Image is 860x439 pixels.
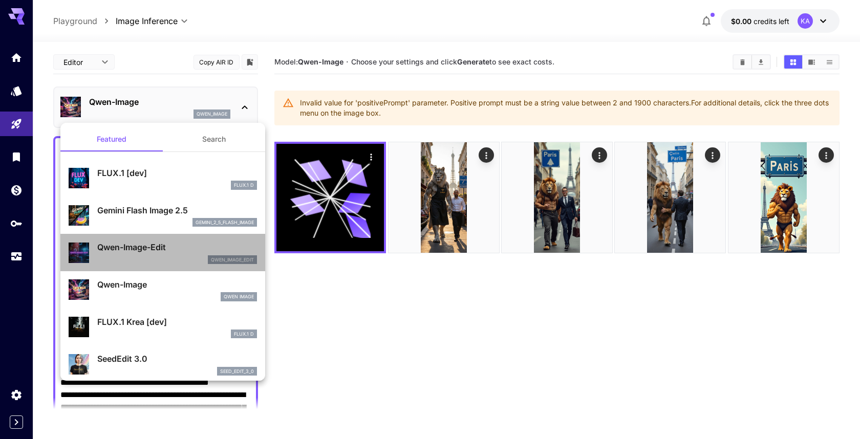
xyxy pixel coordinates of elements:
[97,167,257,179] p: FLUX.1 [dev]
[69,237,257,268] div: Qwen-Image-Editqwen_image_edit
[196,219,254,226] p: gemini_2_5_flash_image
[69,312,257,343] div: FLUX.1 Krea [dev]FLUX.1 D
[97,316,257,328] p: FLUX.1 Krea [dev]
[97,204,257,216] p: Gemini Flash Image 2.5
[211,256,254,264] p: qwen_image_edit
[97,278,257,291] p: Qwen-Image
[97,241,257,253] p: Qwen-Image-Edit
[234,182,254,189] p: FLUX.1 D
[69,200,257,231] div: Gemini Flash Image 2.5gemini_2_5_flash_image
[60,127,163,151] button: Featured
[220,368,254,375] p: seed_edit_3_0
[69,163,257,194] div: FLUX.1 [dev]FLUX.1 D
[97,353,257,365] p: SeedEdit 3.0
[224,293,254,300] p: Qwen Image
[69,348,257,380] div: SeedEdit 3.0seed_edit_3_0
[163,127,265,151] button: Search
[69,274,257,305] div: Qwen-ImageQwen Image
[234,331,254,338] p: FLUX.1 D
